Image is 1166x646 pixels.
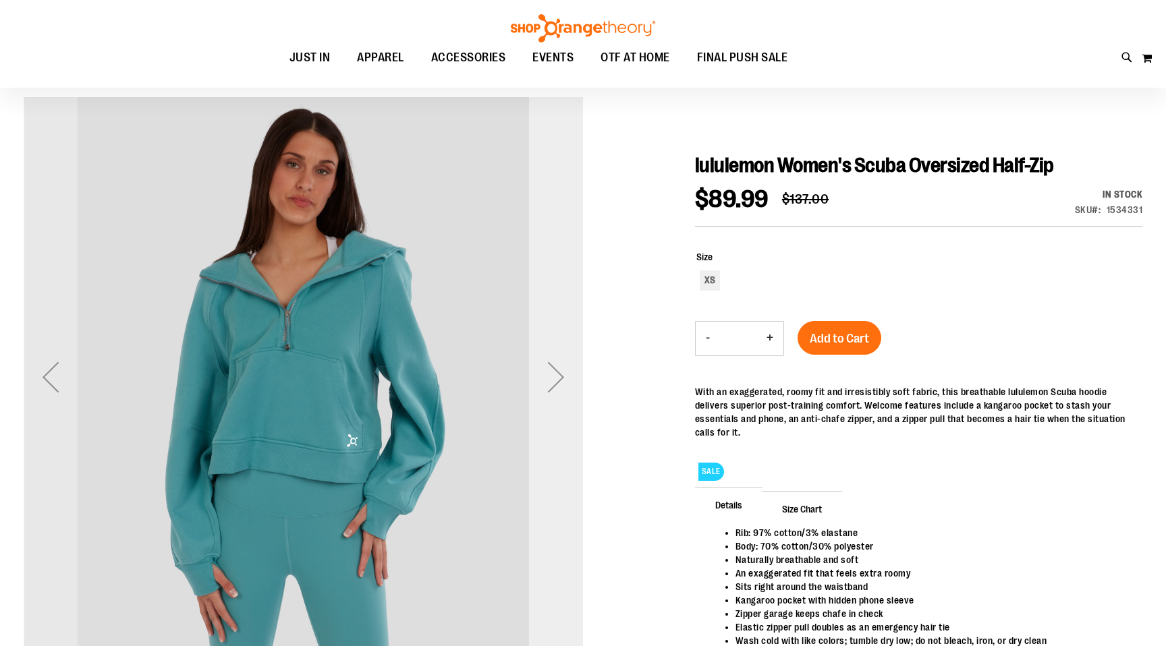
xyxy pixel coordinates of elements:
[735,593,1129,607] li: Kangaroo pocket with hidden phone sleeve
[289,42,331,73] span: JUST IN
[684,42,802,73] a: FINAL PUSH SALE
[735,607,1129,620] li: Zipper garage keeps chafe in check
[735,580,1129,593] li: Sits right around the waistband
[782,192,829,207] span: $137.00
[735,566,1129,580] li: An exaggerated fit that feels extra roomy
[343,42,418,74] a: APPAREL
[695,185,769,213] span: $89.99
[532,42,574,73] span: EVENTS
[1075,187,1143,201] div: In stock
[357,42,404,73] span: APPAREL
[431,42,506,73] span: ACCESSORIES
[509,14,657,42] img: Shop Orangetheory
[735,526,1129,539] li: Rib: 97% cotton/3% elastane
[587,42,684,74] a: OTF AT HOME
[601,42,670,73] span: OTF AT HOME
[756,322,783,355] button: Increase product quantity
[519,42,587,74] a: EVENTS
[696,322,720,355] button: Decrease product quantity
[798,321,881,355] button: Add to Cart
[735,620,1129,634] li: Elastic zipper pull doubles as an emergency hair tie
[735,553,1129,566] li: Naturally breathable and soft
[1107,203,1143,216] div: 1534331
[1075,204,1101,215] strong: SKU
[1075,187,1143,201] div: Availability
[810,331,869,346] span: Add to Cart
[276,42,344,74] a: JUST IN
[762,491,842,526] span: Size Chart
[695,154,1054,177] span: lululemon Women's Scuba Oversized Half-Zip
[697,42,788,73] span: FINAL PUSH SALE
[696,252,713,262] span: Size
[695,487,762,522] span: Details
[735,539,1129,553] li: Body: 70% cotton/30% polyester
[720,322,756,355] input: Product quantity
[698,463,724,481] span: SALE
[700,270,720,291] div: XS
[695,385,1142,439] div: With an exaggerated, roomy fit and irresistibly soft fabric, this breathable lululemon Scuba hood...
[418,42,520,74] a: ACCESSORIES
